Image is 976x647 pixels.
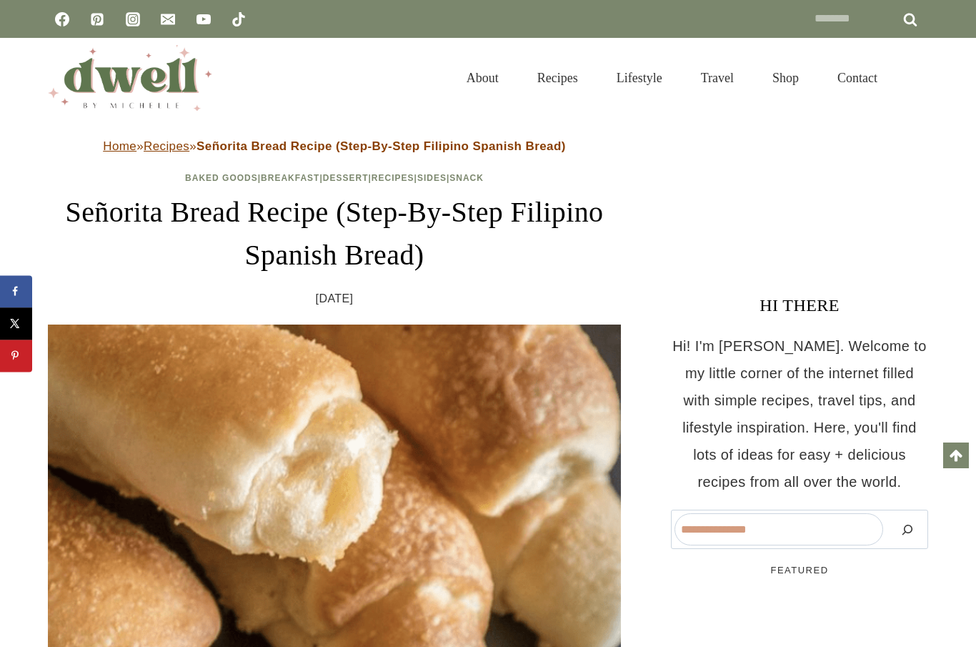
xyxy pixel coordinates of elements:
[189,5,218,34] a: YouTube
[154,5,182,34] a: Email
[316,288,354,310] time: [DATE]
[943,443,969,468] a: Scroll to top
[119,5,147,34] a: Instagram
[261,173,319,183] a: Breakfast
[83,5,111,34] a: Pinterest
[144,139,189,153] a: Recipes
[682,53,753,103] a: Travel
[185,173,258,183] a: Baked Goods
[904,66,928,90] button: View Search Form
[447,53,897,103] nav: Primary Navigation
[671,292,928,318] h3: HI THERE
[518,53,597,103] a: Recipes
[185,173,484,183] span: | | | | |
[48,45,212,111] img: DWELL by michelle
[224,5,253,34] a: TikTok
[196,139,566,153] strong: Señorita Bread Recipe (Step-By-Step Filipino Spanish Bread)
[48,5,76,34] a: Facebook
[753,53,818,103] a: Shop
[449,173,484,183] a: Snack
[890,513,925,545] button: Search
[417,173,447,183] a: Sides
[323,173,369,183] a: Dessert
[447,53,518,103] a: About
[671,332,928,495] p: Hi! I'm [PERSON_NAME]. Welcome to my little corner of the internet filled with simple recipes, tr...
[103,139,566,153] span: » »
[372,173,414,183] a: Recipes
[103,139,136,153] a: Home
[597,53,682,103] a: Lifestyle
[671,563,928,578] h5: FEATURED
[818,53,897,103] a: Contact
[48,191,621,277] h1: Señorita Bread Recipe (Step-By-Step Filipino Spanish Bread)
